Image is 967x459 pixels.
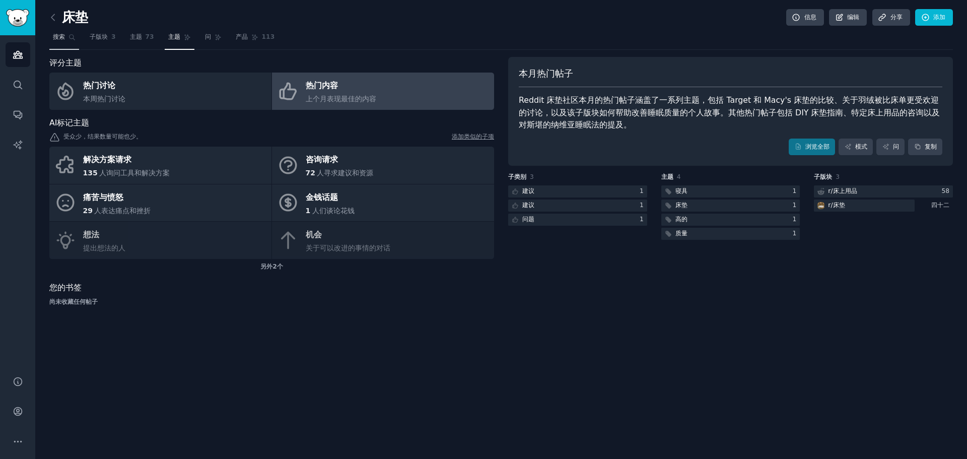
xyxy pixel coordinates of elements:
[789,139,835,156] a: 浏览全部
[94,207,151,215] font: 人表达痛点和挫折
[508,214,647,226] a: 问题1
[793,202,797,209] font: 1
[63,133,142,140] font: 受众少，结果数量可能也少。
[53,33,65,40] font: 搜索
[677,173,681,180] font: 4
[508,200,647,212] a: 建议1
[306,207,311,215] font: 1
[49,118,89,127] font: AI标记主题
[83,81,115,90] font: 热门讨论
[847,14,859,21] font: 编辑
[306,95,376,103] font: 上个月表现最佳的内容
[83,169,98,177] font: 135
[817,202,824,209] img: 床垫
[786,9,824,26] a: 信息
[855,143,867,150] font: 模式
[519,95,940,129] font: Reddit 床垫社区本月的热门帖子涵盖了一系列主题，包括 Target 和 Macy's 床垫的比较、关于羽绒被比床单更受欢迎的讨论，以及该子版块如何帮助改善睡眠质量的个人故事。其他热门帖子包...
[306,192,338,202] font: 金钱话题
[130,33,142,40] font: 主题
[49,298,98,305] font: 尚未收藏任何帖子
[165,29,194,50] a: 主题
[49,29,79,50] a: 搜索
[262,33,275,40] font: 113
[675,187,687,194] font: 寝具
[640,202,644,209] font: 1
[640,216,644,223] font: 1
[925,143,937,150] font: 复制
[839,139,873,156] a: 模式
[890,14,903,21] font: 分享
[168,33,180,40] font: 主题
[201,29,225,50] a: 问
[530,173,534,180] font: 3
[522,216,534,223] font: 问题
[814,200,953,212] a: 床垫r/床垫四十二
[126,29,158,50] a: 主题73
[508,173,526,180] font: 子类别
[111,33,116,40] font: 3
[661,214,800,226] a: 高的1
[49,73,271,110] a: 热门讨论本周热门讨论
[814,185,953,198] a: r/床上用品58
[83,155,131,164] font: 解决方案请求
[312,207,355,215] font: 人们谈论花钱
[872,9,910,26] a: 分享
[829,9,867,26] a: 编辑
[805,143,830,150] font: 浏览全部
[49,147,271,184] a: 解决方案请求135人询问工具和解决方案
[814,173,832,180] font: 子版块
[83,192,123,202] font: 痛苦与愤怒
[833,187,857,194] font: 床上用品
[86,29,119,50] a: 子版块3
[833,202,845,209] font: 床垫
[146,33,154,40] font: 73
[49,184,271,222] a: 痛苦与愤怒29人表达痛点和挫折
[908,139,942,156] button: 复制
[661,200,800,212] a: 床垫1
[83,207,93,215] font: 29
[306,81,338,90] font: 热门内容
[306,169,315,177] font: 72
[49,283,82,292] font: 您的书签
[90,33,108,40] font: 子版块
[661,173,673,180] font: 主题
[272,73,494,110] a: 热门内容上个月表现最佳的内容
[893,143,899,150] font: 问
[272,263,283,270] font: 2个
[675,230,687,237] font: 质量
[452,133,494,143] a: 添加类似的子项
[508,185,647,198] a: 建议1
[941,187,949,194] font: 58
[793,187,797,194] font: 1
[828,202,833,209] font: r/
[99,169,170,177] font: 人询问工具和解决方案
[272,147,494,184] a: 咨询请求72人寻求建议和资源
[6,9,29,27] img: GummySearch 徽标
[306,155,338,164] font: 咨询请求
[83,95,125,103] font: 本周热门讨论
[933,14,945,21] font: 添加
[640,187,644,194] font: 1
[49,58,82,68] font: 评分主题
[915,9,953,26] a: 添加
[232,29,279,50] a: 产品113
[236,33,248,40] font: 产品
[452,133,494,140] font: 添加类似的子项
[661,185,800,198] a: 寝具1
[272,184,494,222] a: 金钱话题1人们谈论花钱
[876,139,905,156] a: 问
[836,173,840,180] font: 3
[828,187,833,194] font: r/
[62,10,88,25] font: 床垫
[675,202,687,209] font: 床垫
[519,69,573,79] font: 本月热门帖子
[522,187,534,194] font: 建议
[675,216,687,223] font: 高的
[793,216,797,223] font: 1
[522,202,534,209] font: 建议
[804,14,816,21] font: 信息
[205,33,211,40] font: 问
[931,202,949,209] font: 四十二
[661,228,800,240] a: 质量1
[260,263,272,270] font: 另外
